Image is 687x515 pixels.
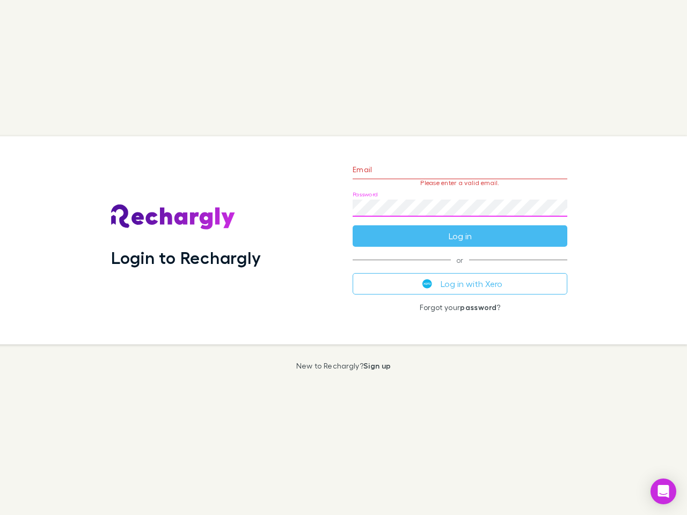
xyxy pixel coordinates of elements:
[460,303,496,312] a: password
[651,479,676,504] div: Open Intercom Messenger
[296,362,391,370] p: New to Rechargly?
[353,179,567,187] p: Please enter a valid email.
[353,190,378,198] label: Password
[353,303,567,312] p: Forgot your ?
[363,361,391,370] a: Sign up
[353,273,567,295] button: Log in with Xero
[422,279,432,289] img: Xero's logo
[353,225,567,247] button: Log in
[111,247,261,268] h1: Login to Rechargly
[111,204,236,230] img: Rechargly's Logo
